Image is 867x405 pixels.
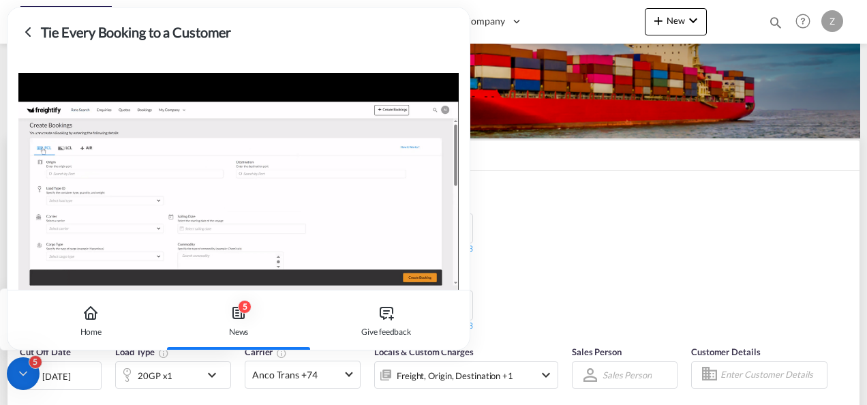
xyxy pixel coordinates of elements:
div: icon-magnify [768,15,783,35]
md-icon: icon-plus 400-fg [650,12,667,29]
span: Locals & Custom Charges [374,346,474,357]
input: Enter Customer Details [720,365,823,385]
div: [DATE] [42,370,70,382]
span: Customer Details [691,346,760,357]
div: Freight Origin Destination Factory Stuffingicon-chevron-down [374,361,558,389]
md-select: Sales Person [601,365,653,385]
button: icon-plus 400-fgNewicon-chevron-down [645,8,707,35]
span: Sales Person [572,346,622,357]
div: Z [821,10,843,32]
div: Freight Origin Destination Factory Stuffing [397,366,513,385]
span: Help [791,10,815,33]
md-icon: The selected Trucker/Carrierwill be displayed in the rate results If the rates are from another f... [276,348,287,359]
div: Help [791,10,821,34]
div: [DATE] [20,361,102,390]
md-icon: icon-information-outline [158,348,169,359]
span: Carrier [245,346,287,357]
md-icon: icon-chevron-down [685,12,701,29]
div: 20GP x1 [138,366,172,385]
md-icon: icon-chevron-down [204,367,227,383]
md-icon: icon-chevron-down [538,367,554,383]
md-icon: icon-magnify [768,15,783,30]
span: Anco Trans +74 [252,368,341,382]
span: My Company [449,14,505,28]
span: New [650,15,701,26]
img: c08ca190194411f088ed0f3ba295208c.png [20,6,112,37]
div: 20GP x1icon-chevron-down [115,361,231,389]
span: Load Type [115,346,169,357]
span: Cut Off Date [20,346,71,357]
